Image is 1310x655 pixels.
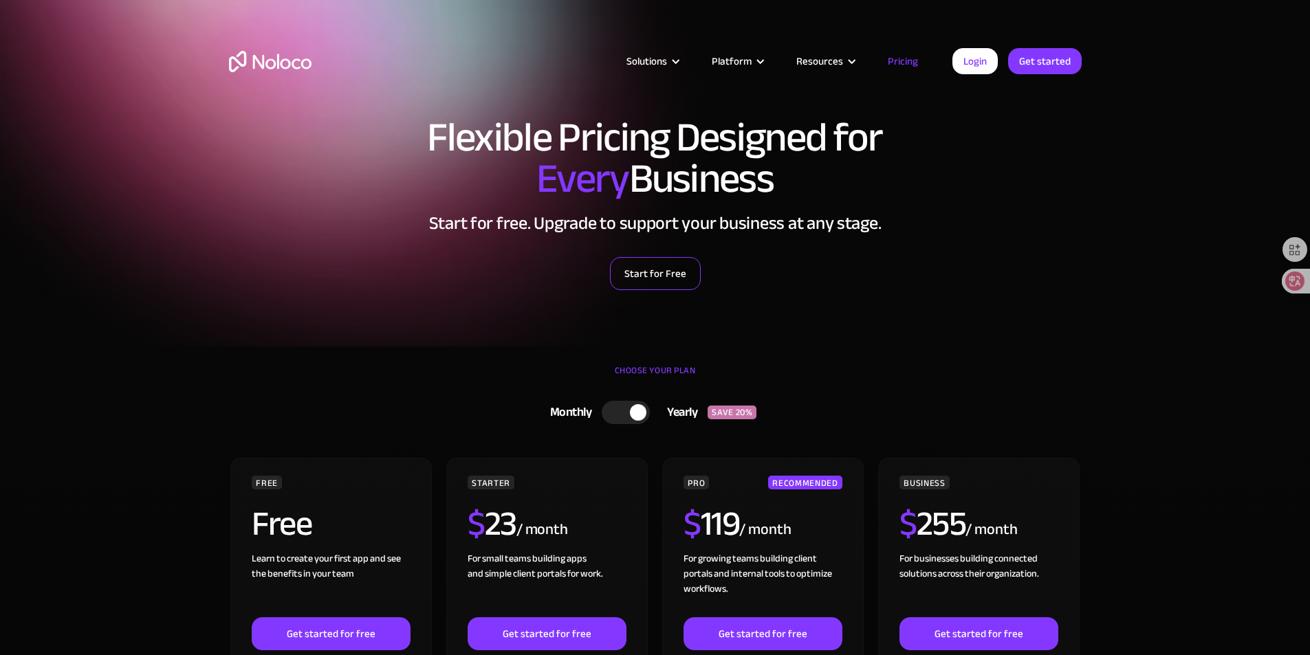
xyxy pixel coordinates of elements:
h2: 255 [899,507,965,541]
h2: 23 [468,507,516,541]
a: home [229,51,312,72]
div: RECOMMENDED [768,476,842,489]
span: $ [468,491,485,556]
div: Monthly [533,402,602,423]
a: Login [952,48,998,74]
div: Platform [695,52,779,70]
div: SAVE 20% [708,406,756,419]
div: Yearly [650,402,708,423]
div: Platform [712,52,752,70]
span: $ [684,491,701,556]
a: Get started for free [899,617,1058,650]
h2: Free [252,507,312,541]
div: / month [516,519,568,541]
div: CHOOSE YOUR PLAN [229,360,1082,395]
div: Solutions [626,52,667,70]
div: For growing teams building client portals and internal tools to optimize workflows. [684,551,842,617]
div: Resources [779,52,871,70]
div: STARTER [468,476,514,489]
div: FREE [252,476,282,489]
div: For small teams building apps and simple client portals for work. ‍ [468,551,626,617]
div: Resources [796,52,843,70]
a: Get started for free [684,617,842,650]
div: / month [739,519,791,541]
a: Start for Free [610,257,701,290]
h2: Start for free. Upgrade to support your business at any stage. [229,213,1082,234]
div: Solutions [609,52,695,70]
div: PRO [684,476,709,489]
span: $ [899,491,917,556]
span: Every [536,140,629,217]
div: / month [965,519,1017,541]
h2: 119 [684,507,739,541]
a: Get started for free [468,617,626,650]
div: Learn to create your first app and see the benefits in your team ‍ [252,551,410,617]
div: BUSINESS [899,476,949,489]
a: Pricing [871,52,935,70]
a: Get started for free [252,617,410,650]
a: Get started [1008,48,1082,74]
div: For businesses building connected solutions across their organization. ‍ [899,551,1058,617]
h1: Flexible Pricing Designed for Business [229,117,1082,199]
